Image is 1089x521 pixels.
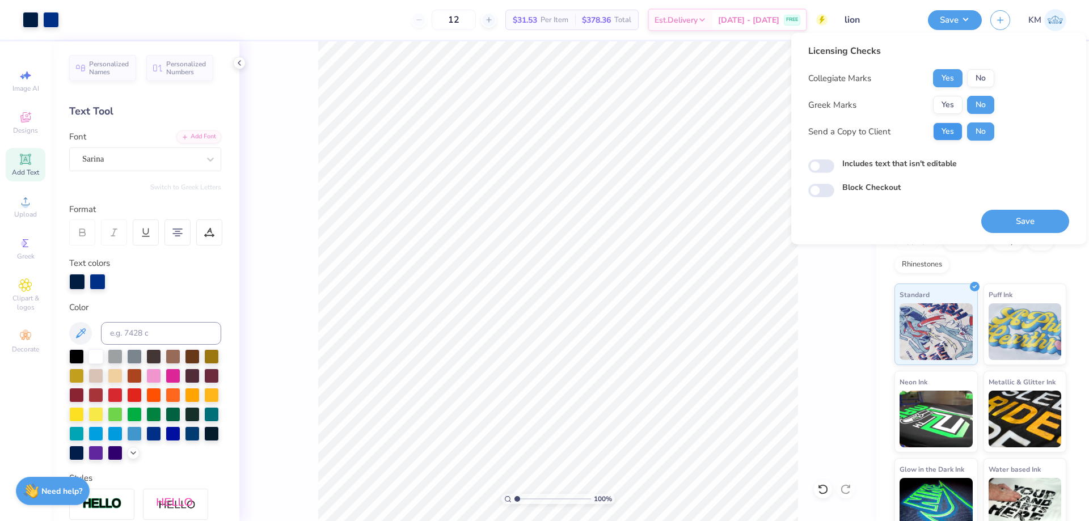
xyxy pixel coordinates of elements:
span: Greek [17,252,35,261]
img: Puff Ink [989,303,1062,360]
span: Water based Ink [989,463,1041,475]
img: Standard [900,303,973,360]
span: Personalized Names [89,60,129,76]
img: Karl Michael Narciza [1044,9,1066,31]
strong: Need help? [41,486,82,497]
span: KM [1028,14,1041,27]
label: Text colors [69,257,110,270]
button: No [967,122,994,141]
span: Neon Ink [900,376,927,388]
span: Metallic & Glitter Ink [989,376,1056,388]
span: Glow in the Dark Ink [900,463,964,475]
span: Est. Delivery [655,14,698,26]
span: Personalized Numbers [166,60,206,76]
div: Add Font [176,130,221,143]
a: KM [1028,9,1066,31]
label: Includes text that isn't editable [842,158,957,170]
span: Decorate [12,345,39,354]
input: Untitled Design [836,9,919,31]
button: No [967,96,994,114]
span: Standard [900,289,930,300]
img: Metallic & Glitter Ink [989,391,1062,447]
input: e.g. 7428 c [101,322,221,345]
span: 100 % [594,494,612,504]
button: Yes [933,69,963,87]
input: – – [432,10,476,30]
label: Font [69,130,86,143]
span: FREE [786,16,798,24]
button: Save [981,210,1069,233]
button: Save [928,10,982,30]
span: Designs [13,126,38,135]
span: Clipart & logos [6,294,45,312]
span: Add Text [12,168,39,177]
div: Licensing Checks [808,44,994,58]
span: $31.53 [513,14,537,26]
div: Rhinestones [894,256,949,273]
button: Switch to Greek Letters [150,183,221,192]
span: Image AI [12,84,39,93]
div: Color [69,301,221,314]
span: Puff Ink [989,289,1012,300]
span: Upload [14,210,37,219]
img: Stroke [82,497,122,510]
span: Per Item [541,14,568,26]
div: Text Tool [69,104,221,119]
button: Yes [933,96,963,114]
div: Send a Copy to Client [808,125,890,138]
div: Greek Marks [808,99,856,112]
img: Neon Ink [900,391,973,447]
button: Yes [933,122,963,141]
div: Format [69,203,222,216]
label: Block Checkout [842,181,901,193]
span: $378.36 [582,14,611,26]
img: Shadow [156,497,196,511]
span: [DATE] - [DATE] [718,14,779,26]
button: No [967,69,994,87]
div: Collegiate Marks [808,72,871,85]
span: Total [614,14,631,26]
div: Styles [69,472,221,485]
